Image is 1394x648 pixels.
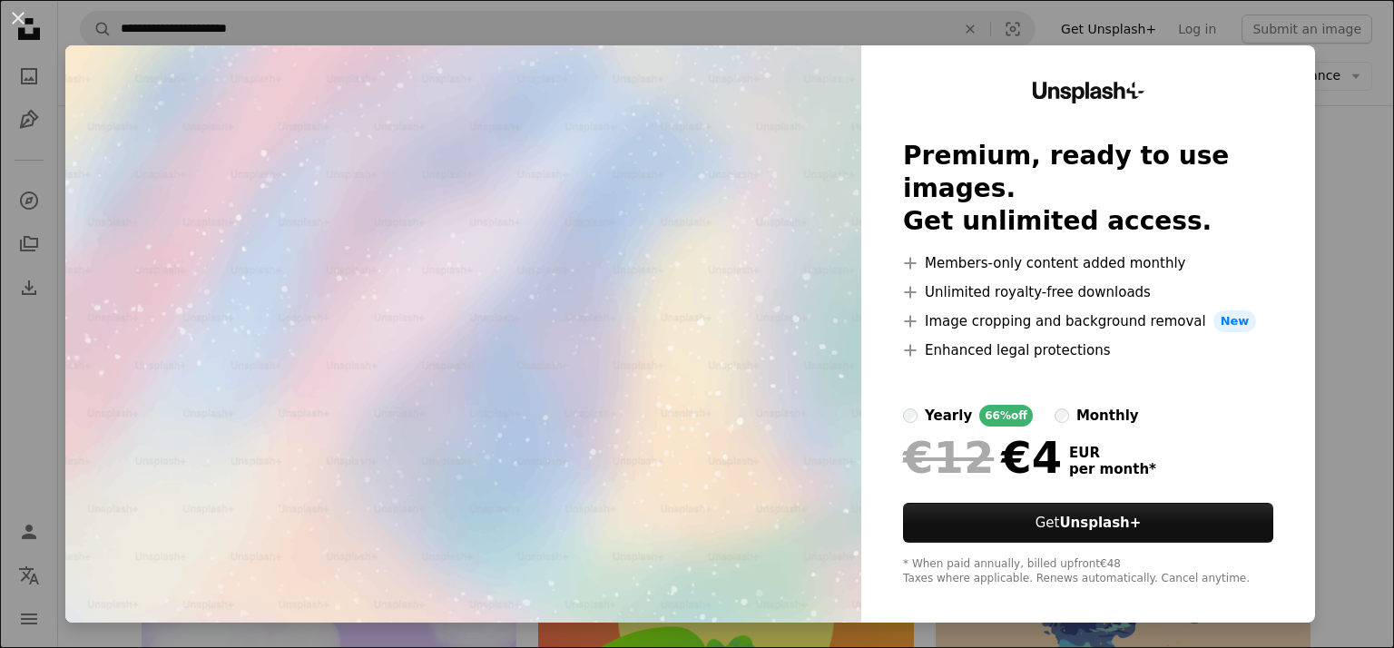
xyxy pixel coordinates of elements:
input: yearly66%off [903,408,918,423]
button: GetUnsplash+ [903,503,1273,543]
span: EUR [1069,445,1156,461]
div: yearly [925,405,972,427]
strong: Unsplash+ [1059,515,1141,531]
div: monthly [1076,405,1139,427]
input: monthly [1055,408,1069,423]
div: * When paid annually, billed upfront €48 Taxes where applicable. Renews automatically. Cancel any... [903,557,1273,586]
li: Enhanced legal protections [903,339,1273,361]
div: €4 [903,434,1062,481]
h2: Premium, ready to use images. Get unlimited access. [903,140,1273,238]
span: €12 [903,434,994,481]
li: Members-only content added monthly [903,252,1273,274]
span: New [1213,310,1257,332]
li: Image cropping and background removal [903,310,1273,332]
span: per month * [1069,461,1156,477]
li: Unlimited royalty-free downloads [903,281,1273,303]
div: 66% off [979,405,1033,427]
